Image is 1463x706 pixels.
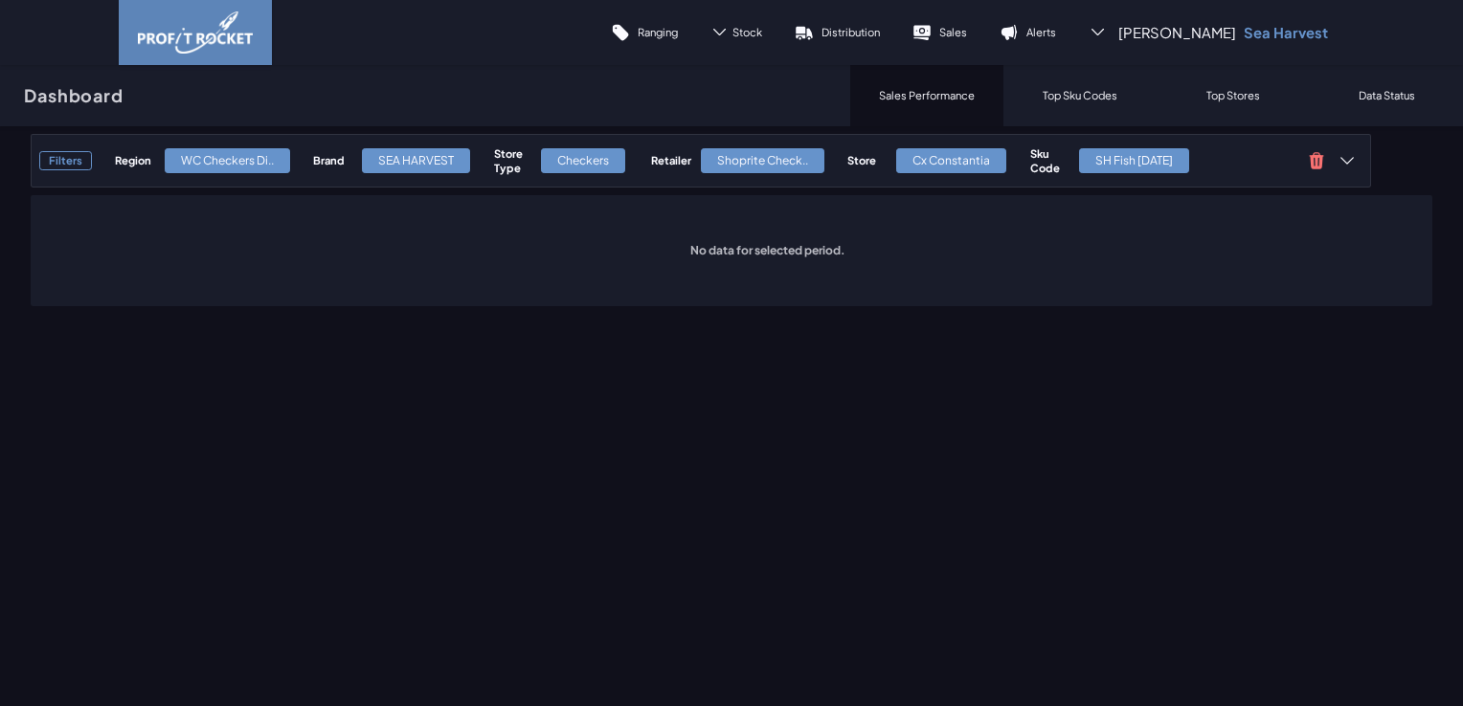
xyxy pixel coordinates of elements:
[362,148,470,173] div: SEA HARVEST
[1030,146,1069,175] h4: Sku Code
[732,25,762,39] span: Stock
[39,151,92,170] h3: Filters
[847,153,887,167] h4: Store
[822,25,880,39] p: Distribution
[138,11,253,54] img: image
[1118,23,1236,42] span: [PERSON_NAME]
[1043,88,1117,102] p: Top Sku Codes
[939,25,967,39] p: Sales
[1206,88,1260,102] p: Top Stores
[896,148,1006,173] div: Cx Constantia
[1244,23,1328,42] p: Sea Harvest
[778,10,896,55] a: Distribution
[115,153,155,167] h4: Region
[690,243,845,258] p: No data for selected period.
[879,88,975,102] p: Sales Performance
[165,148,290,173] div: WC Checkers Di..
[1026,25,1056,39] p: Alerts
[638,25,678,39] p: Ranging
[595,10,694,55] a: Ranging
[651,153,691,167] h4: Retailer
[701,148,824,173] div: Shoprite Check..
[983,10,1072,55] a: Alerts
[1359,88,1415,102] p: Data Status
[313,153,352,167] h4: Brand
[541,148,625,173] div: Checkers
[1079,148,1189,173] div: SH Fish [DATE]
[494,146,531,175] h4: Store Type
[896,10,983,55] a: Sales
